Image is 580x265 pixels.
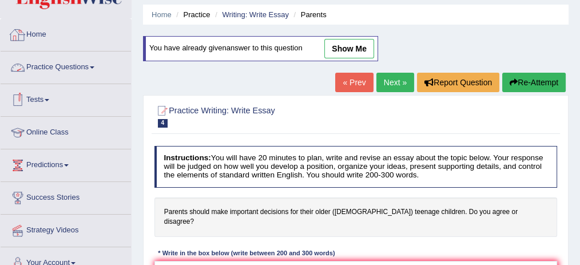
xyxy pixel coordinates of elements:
[1,84,131,113] a: Tests
[417,73,499,92] button: Report Question
[154,249,339,259] div: * Write in the box below (write between 200 and 300 words)
[154,104,404,128] h2: Practice Writing: Write Essay
[154,146,558,187] h4: You will have 20 minutes to plan, write and revise an essay about the topic below. Your response ...
[152,10,172,19] a: Home
[1,215,131,243] a: Strategy Videos
[222,10,289,19] a: Writing: Write Essay
[324,39,374,58] a: show me
[291,9,327,20] li: Parents
[1,149,131,178] a: Predictions
[143,36,378,61] div: You have already given answer to this question
[376,73,414,92] a: Next »
[335,73,373,92] a: « Prev
[173,9,210,20] li: Practice
[1,52,131,80] a: Practice Questions
[158,119,168,128] span: 4
[502,73,566,92] button: Re-Attempt
[1,19,131,48] a: Home
[1,117,131,145] a: Online Class
[1,182,131,211] a: Success Stories
[164,153,210,162] b: Instructions:
[154,197,558,237] h4: Parents should make important decisions for their older ([DEMOGRAPHIC_DATA]) teenage children. Do...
